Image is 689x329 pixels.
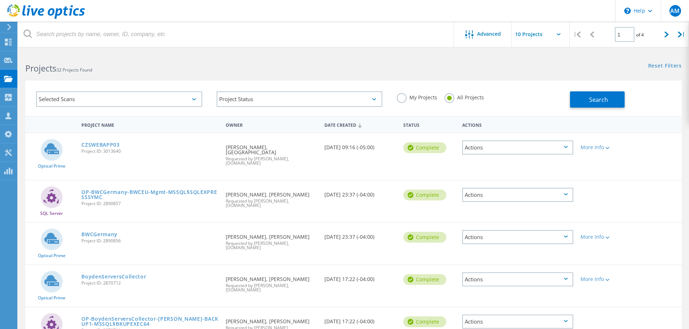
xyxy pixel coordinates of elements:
[81,202,218,206] span: Project ID: 2890857
[226,283,317,292] span: Requested by [PERSON_NAME], [DOMAIN_NAME]
[459,118,577,131] div: Actions
[81,239,218,243] span: Project ID: 2890856
[56,67,92,73] span: 32 Projects Found
[321,133,400,157] div: [DATE] 09:16 (-05:00)
[624,8,631,14] svg: \n
[40,211,63,216] span: SQL Server
[81,142,120,147] a: CZSWEBAPP03
[580,234,626,239] div: More Info
[462,230,573,244] div: Actions
[222,118,320,131] div: Owner
[403,190,446,200] div: Complete
[81,149,218,153] span: Project ID: 3013640
[397,93,437,100] label: My Projects
[321,223,400,247] div: [DATE] 23:37 (-04:00)
[222,223,320,257] div: [PERSON_NAME], [PERSON_NAME]
[674,22,689,47] div: |
[217,91,383,107] div: Project Status
[403,232,446,243] div: Complete
[81,190,218,200] a: OP-BWCGermany-BWCEU-Mgmt-MSSQL$SQLEXPRESSSYMC
[445,93,484,100] label: All Projects
[462,272,573,286] div: Actions
[403,274,446,285] div: Complete
[222,181,320,215] div: [PERSON_NAME], [PERSON_NAME]
[589,96,608,104] span: Search
[321,118,400,131] div: Date Created
[36,91,202,107] div: Selected Scans
[670,8,680,14] span: AM
[18,22,454,47] input: Search projects by name, owner, ID, company, etc
[38,296,65,300] span: Optical Prime
[38,164,65,168] span: Optical Prime
[25,62,56,74] b: Projects
[580,145,626,150] div: More Info
[222,133,320,173] div: [PERSON_NAME], [GEOGRAPHIC_DATA]
[81,316,218,326] a: OP-BoydenServersCollector-[PERSON_NAME]-BACKUP1-MSSQL$BKUPEXEC64
[78,118,222,131] div: Project Name
[580,277,626,282] div: More Info
[462,188,573,202] div: Actions
[226,199,317,208] span: Requested by [PERSON_NAME], [DOMAIN_NAME]
[226,157,317,165] span: Requested by [PERSON_NAME], [DOMAIN_NAME]
[648,63,682,69] a: Reset Filters
[403,142,446,153] div: Complete
[400,118,459,131] div: Status
[321,181,400,204] div: [DATE] 23:37 (-04:00)
[81,232,118,237] a: BWCGermany
[636,32,644,38] span: of 4
[81,281,218,285] span: Project ID: 2870712
[570,91,625,108] button: Search
[7,15,85,20] a: Live Optics Dashboard
[462,315,573,329] div: Actions
[321,265,400,289] div: [DATE] 17:22 (-04:00)
[81,274,146,279] a: BoydenServersCollector
[570,22,584,47] div: |
[462,140,573,155] div: Actions
[403,316,446,327] div: Complete
[222,265,320,299] div: [PERSON_NAME], [PERSON_NAME]
[38,254,65,258] span: Optical Prime
[477,31,501,36] span: Advanced
[226,241,317,250] span: Requested by [PERSON_NAME], [DOMAIN_NAME]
